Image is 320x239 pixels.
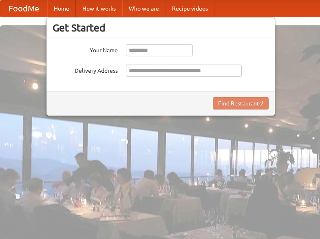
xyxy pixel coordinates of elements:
[76,0,122,17] a: How it works
[213,97,269,109] button: Find Restaurants!
[0,0,47,17] a: FoodMe
[47,0,76,17] a: Home
[122,0,166,17] a: Who we are
[53,65,118,75] label: Delivery Address
[53,22,269,34] h3: Get Started
[166,0,214,17] a: Recipe videos
[53,44,118,54] label: Your Name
